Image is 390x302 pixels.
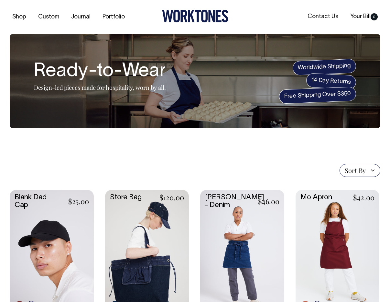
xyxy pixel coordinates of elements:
[348,11,380,22] a: Your Bill0
[279,87,356,104] span: Free Shipping Over $350
[10,12,29,22] a: Shop
[305,11,341,22] a: Contact Us
[345,167,366,174] span: Sort By
[34,84,166,91] p: Design-led pieces made for hospitality, worn by all.
[292,59,356,75] span: Worldwide Shipping
[69,12,93,22] a: Journal
[100,12,127,22] a: Portfolio
[306,73,356,90] span: 14 Day Returns
[34,61,166,82] h1: Ready-to-Wear
[36,12,62,22] a: Custom
[371,13,378,20] span: 0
